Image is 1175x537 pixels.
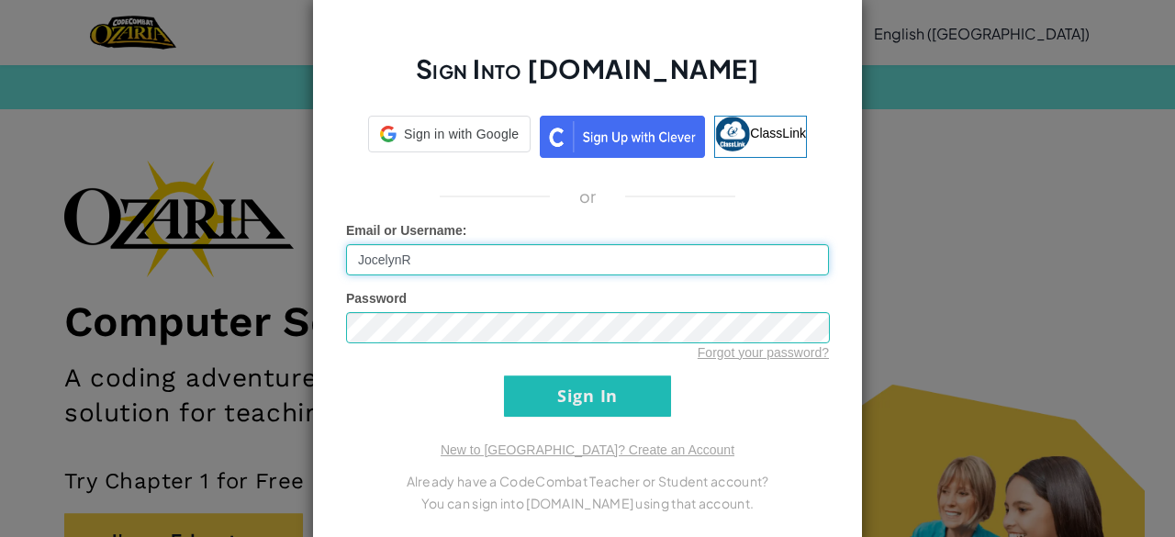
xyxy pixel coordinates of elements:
[346,51,829,105] h2: Sign Into [DOMAIN_NAME]
[346,221,467,240] label: :
[346,492,829,514] p: You can sign into [DOMAIN_NAME] using that account.
[540,116,705,158] img: clever_sso_button@2x.png
[698,345,829,360] a: Forgot your password?
[346,470,829,492] p: Already have a CodeCombat Teacher or Student account?
[715,117,750,151] img: classlink-logo-small.png
[368,116,531,158] a: Sign in with Google
[346,223,463,238] span: Email or Username
[504,375,671,417] input: Sign In
[368,116,531,152] div: Sign in with Google
[750,125,806,140] span: ClassLink
[579,185,597,207] p: or
[404,125,519,143] span: Sign in with Google
[441,442,734,457] a: New to [GEOGRAPHIC_DATA]? Create an Account
[346,291,407,306] span: Password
